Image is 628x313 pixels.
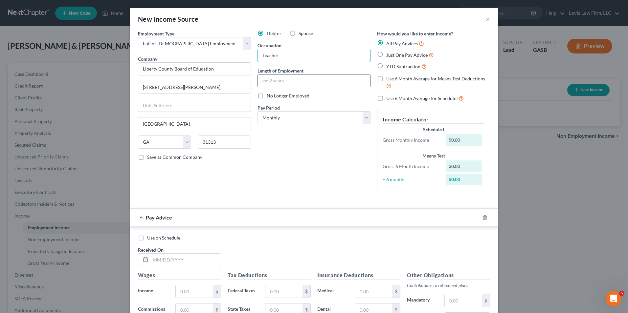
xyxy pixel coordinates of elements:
[392,285,400,298] div: $
[138,14,199,24] div: New Income Source
[407,271,490,280] h5: Other Obligations
[383,153,484,159] div: Means Test
[146,214,172,220] span: Pay Advice
[379,176,443,183] div: ÷ 6 months
[446,134,482,146] div: $0.00
[446,174,482,185] div: $0.00
[619,291,624,296] span: 5
[198,136,251,149] input: Enter zip...
[386,76,485,81] span: Use 6 Month Average for Means Test Deductions
[485,15,490,23] button: ×
[299,31,313,36] span: Spouse
[446,160,482,172] div: $0.00
[265,285,303,298] input: 0.00
[407,282,490,289] p: Contributions to retirement plans
[377,30,453,37] label: How would you like to enter income?
[606,291,621,306] iframe: Intercom live chat
[147,154,202,160] span: Save as Common Company
[386,41,418,46] span: All Pay Advices
[138,31,174,36] span: Employment Type
[138,62,251,75] input: Search company by name...
[317,271,400,280] h5: Insurance Deductions
[258,74,370,87] input: ex: 2 years
[138,56,157,62] span: Company
[383,115,484,124] h5: Income Calculator
[258,49,370,62] input: --
[267,31,281,36] span: Debtor
[138,288,153,293] span: Income
[258,67,303,74] label: Length of Employment
[482,294,490,307] div: $
[445,294,482,307] input: 0.00
[386,64,420,69] span: YTD Subtraction
[379,163,443,170] div: Gross 6 Month Income
[386,95,459,101] span: Use 6 Month Average for Schedule I
[150,254,221,266] input: MM/DD/YYYY
[258,42,281,49] label: Occupation
[213,285,221,298] div: $
[314,285,351,298] label: Medical
[267,93,309,98] span: No Longer Employed
[147,235,183,240] span: Use on Schedule I
[138,99,251,112] input: Unit, Suite, etc...
[379,137,443,143] div: Gross Monthly Income
[386,52,428,58] span: Just One Pay Advice
[224,285,262,298] label: Federal Taxes
[355,285,392,298] input: 0.00
[383,126,484,133] div: Schedule I
[228,271,311,280] h5: Tax Deductions
[258,105,280,111] span: Pay Period
[303,285,310,298] div: $
[138,81,251,94] input: Enter address...
[138,247,164,253] span: Received On
[404,294,441,307] label: Mandatory
[176,285,213,298] input: 0.00
[138,117,251,130] input: Enter city...
[138,271,221,280] h5: Wages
